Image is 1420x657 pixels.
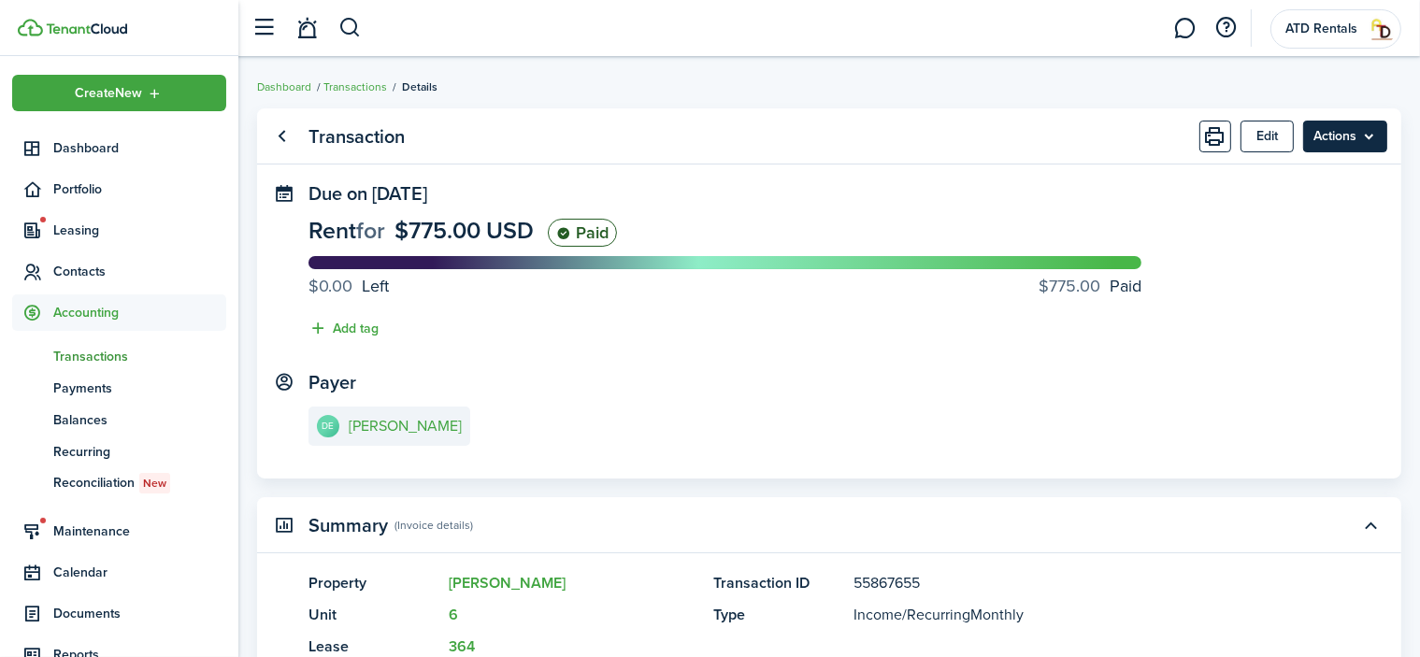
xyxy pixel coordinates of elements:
[308,213,356,248] span: Rent
[53,473,226,493] span: Reconciliation
[308,372,356,393] panel-main-title: Payer
[356,213,385,248] span: for
[53,521,226,541] span: Maintenance
[349,418,462,435] e-details-info-title: [PERSON_NAME]
[12,467,226,499] a: ReconciliationNew
[308,515,388,536] panel-main-title: Summary
[854,604,1294,626] panel-main-description: /
[402,79,437,95] span: Details
[53,303,226,322] span: Accounting
[266,121,298,152] a: Go back
[53,442,226,462] span: Recurring
[12,372,226,404] a: Payments
[53,378,226,398] span: Payments
[323,79,387,95] a: Transactions
[308,318,379,339] button: Add tag
[338,12,362,44] button: Search
[449,604,458,625] a: 6
[1241,121,1294,152] button: Edit
[714,604,845,626] panel-main-title: Type
[449,636,475,657] a: 364
[257,79,311,95] a: Dashboard
[53,179,226,199] span: Portfolio
[1039,274,1100,299] progress-caption-label-value: $775.00
[449,572,566,593] a: [PERSON_NAME]
[247,10,282,46] button: Open sidebar
[1303,121,1387,152] button: Open menu
[317,415,339,437] avatar-text: DE
[548,219,617,247] status: Paid
[308,407,470,446] a: DE[PERSON_NAME]
[1355,509,1387,541] button: Toggle accordion
[1039,274,1141,299] progress-caption-label: Paid
[854,572,1294,594] panel-main-description: 55867655
[290,5,325,52] a: Notifications
[53,347,226,366] span: Transactions
[12,75,226,111] button: Open menu
[1168,5,1203,52] a: Messaging
[53,604,226,623] span: Documents
[12,404,226,436] a: Balances
[76,87,143,100] span: Create New
[394,213,534,248] span: $775.00 USD
[12,436,226,467] a: Recurring
[714,572,845,594] panel-main-title: Transaction ID
[1303,121,1387,152] menu-btn: Actions
[854,604,903,625] span: Income
[53,410,226,430] span: Balances
[1367,14,1397,44] img: ATD Rentals
[18,19,43,36] img: TenantCloud
[308,179,427,207] span: Due on [DATE]
[908,604,1025,625] span: Recurring Monthly
[308,572,439,594] panel-main-title: Property
[1284,22,1359,36] span: ATD Rentals
[308,274,352,299] progress-caption-label-value: $0.00
[308,604,439,626] panel-main-title: Unit
[12,130,226,166] a: Dashboard
[53,262,226,281] span: Contacts
[53,563,226,582] span: Calendar
[308,274,389,299] progress-caption-label: Left
[53,221,226,240] span: Leasing
[46,23,127,35] img: TenantCloud
[1199,121,1231,152] button: Print
[53,138,226,158] span: Dashboard
[1211,12,1242,44] button: Open resource center
[308,126,405,148] panel-main-title: Transaction
[12,340,226,372] a: Transactions
[394,517,473,534] panel-main-subtitle: (Invoice details)
[143,475,166,492] span: New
